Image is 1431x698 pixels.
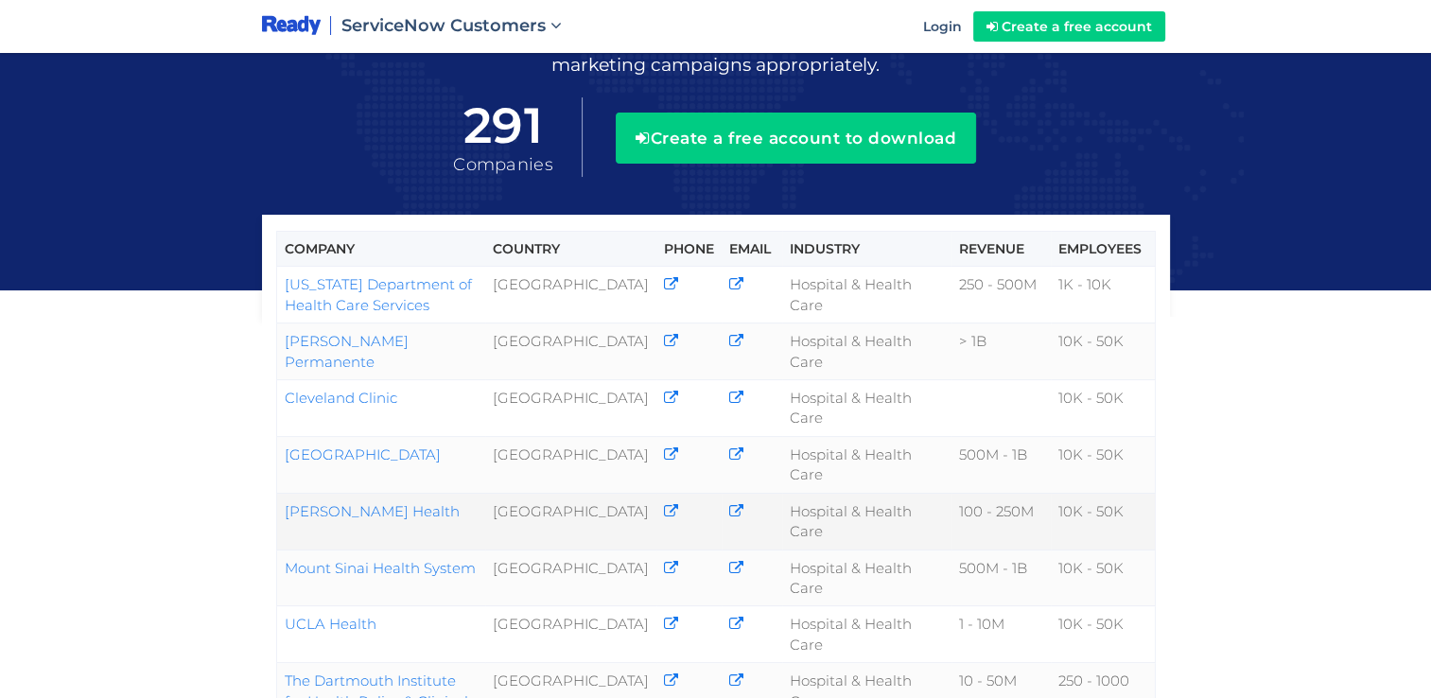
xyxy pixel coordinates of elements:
[285,389,397,407] a: Cleveland Clinic
[951,232,1052,267] th: Revenue
[1051,379,1155,436] td: 10K - 50K
[285,275,472,313] a: [US_STATE] Department of Health Care Services
[973,11,1165,42] a: Create a free account
[1051,267,1155,323] td: 1K - 10K
[1051,323,1155,380] td: 10K - 50K
[782,493,951,550] td: Hospital & Health Care
[951,436,1052,493] td: 500M - 1B
[485,267,656,323] td: [GEOGRAPHIC_DATA]
[485,550,656,606] td: [GEOGRAPHIC_DATA]
[656,232,722,267] th: Phone
[485,323,656,380] td: [GEOGRAPHIC_DATA]
[782,550,951,606] td: Hospital & Health Care
[782,436,951,493] td: Hospital & Health Care
[1051,232,1155,267] th: Employees
[951,493,1052,550] td: 100 - 250M
[285,615,376,633] a: UCLA Health
[1051,493,1155,550] td: 10K - 50K
[1051,550,1155,606] td: 10K - 50K
[285,502,460,520] a: [PERSON_NAME] Health
[262,14,322,38] img: logo
[782,323,951,380] td: Hospital & Health Care
[1051,606,1155,663] td: 10K - 50K
[912,3,973,50] a: Login
[1051,436,1155,493] td: 10K - 50K
[453,154,553,175] span: Companies
[285,445,441,463] a: [GEOGRAPHIC_DATA]
[923,18,962,35] span: Login
[782,267,951,323] td: Hospital & Health Care
[285,332,409,370] a: [PERSON_NAME] Permanente
[951,550,1052,606] td: 500M - 1B
[485,436,656,493] td: [GEOGRAPHIC_DATA]
[951,323,1052,380] td: > 1B
[276,232,485,267] th: Company
[341,15,546,36] span: ServiceNow Customers
[782,232,951,267] th: Industry
[285,559,476,577] a: Mount Sinai Health System
[782,606,951,663] td: Hospital & Health Care
[722,232,782,267] th: Email
[616,113,976,164] button: Create a free account to download
[951,606,1052,663] td: 1 - 10M
[485,493,656,550] td: [GEOGRAPHIC_DATA]
[782,379,951,436] td: Hospital & Health Care
[453,98,553,153] span: 291
[485,379,656,436] td: [GEOGRAPHIC_DATA]
[951,267,1052,323] td: 250 - 500M
[485,232,656,267] th: Country
[485,606,656,663] td: [GEOGRAPHIC_DATA]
